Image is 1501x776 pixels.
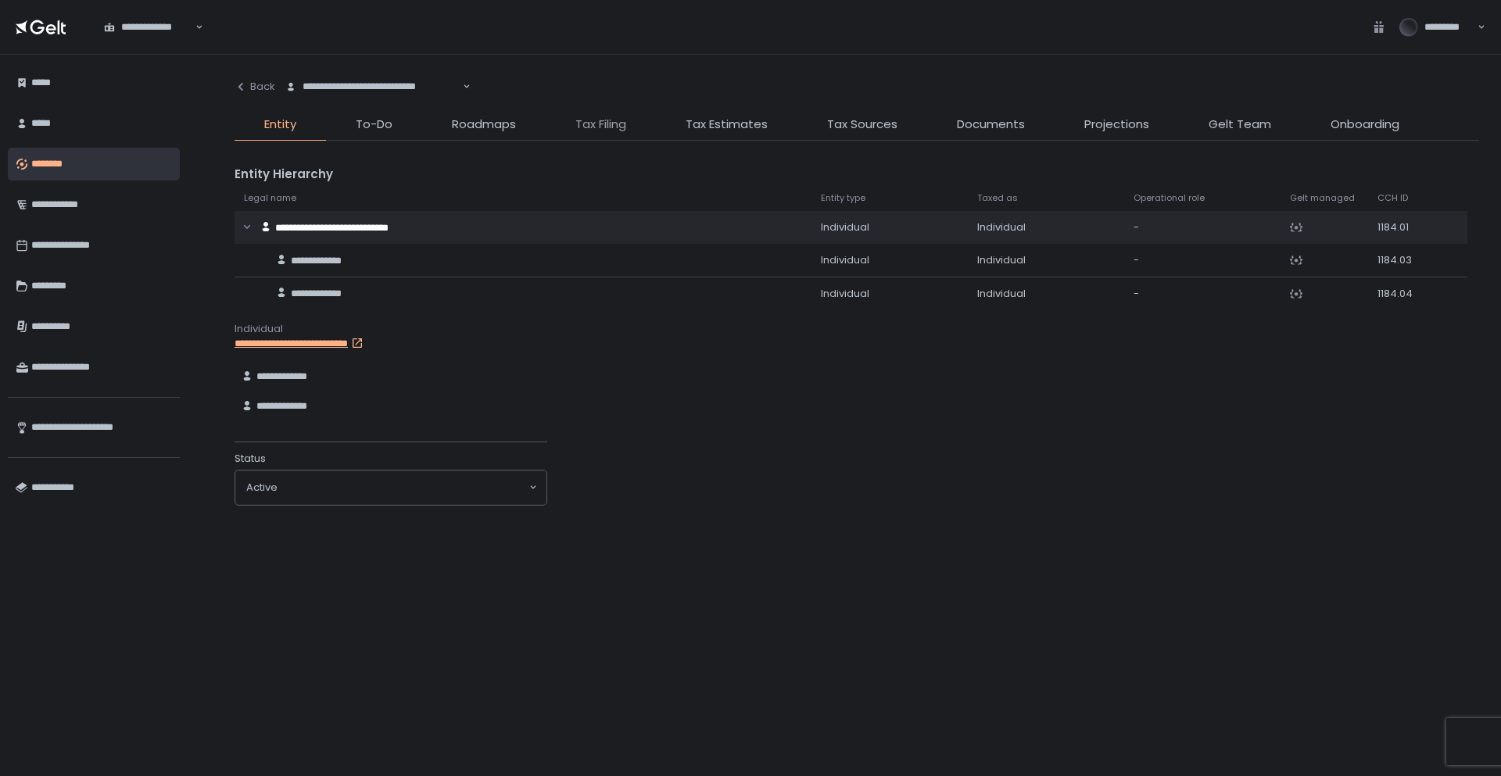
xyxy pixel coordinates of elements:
div: 1184.03 [1377,253,1428,267]
span: Documents [957,116,1025,134]
span: Status [235,452,266,466]
div: Individual [821,287,958,301]
button: Back [235,70,275,103]
span: Onboarding [1331,116,1399,134]
span: To-Do [356,116,392,134]
span: Tax Sources [827,116,897,134]
div: Back [235,80,275,94]
span: Gelt managed [1290,192,1355,204]
span: Entity type [821,192,865,204]
span: Gelt Team [1209,116,1271,134]
div: - [1134,287,1271,301]
input: Search for option [193,20,194,35]
div: Individual [821,220,958,234]
span: CCH ID [1377,192,1408,204]
div: Individual [977,253,1115,267]
span: Legal name [244,192,296,204]
input: Search for option [460,79,461,95]
div: 1184.01 [1377,220,1428,234]
div: 1184.04 [1377,287,1428,301]
span: Entity [264,116,296,134]
span: active [246,481,278,495]
span: Taxed as [977,192,1018,204]
div: Search for option [275,70,471,103]
input: Search for option [278,480,528,495]
div: - [1134,253,1271,267]
div: Search for option [94,11,203,44]
div: - [1134,220,1271,234]
span: Tax Filing [575,116,626,134]
span: Operational role [1134,192,1205,204]
span: Tax Estimates [686,116,768,134]
div: Individual [977,220,1115,234]
div: Individual [821,253,958,267]
div: Individual [977,287,1115,301]
div: Search for option [235,470,546,505]
span: Roadmaps [452,116,516,134]
div: Individual [235,322,1479,336]
div: Entity Hierarchy [235,166,1479,184]
span: Projections [1084,116,1149,134]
